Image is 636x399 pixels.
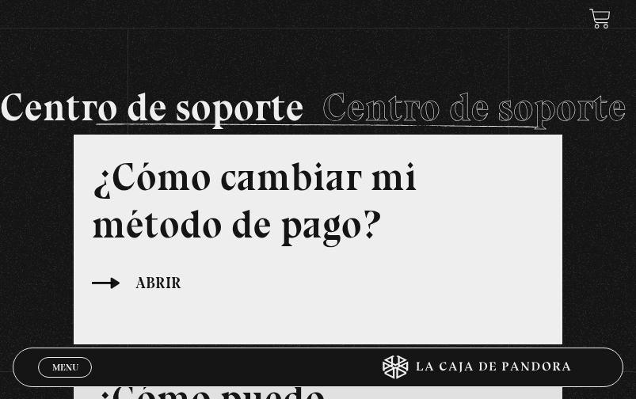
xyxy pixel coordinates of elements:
[92,153,543,248] h3: ¿Cómo cambiar mi método de pago?
[52,363,78,372] span: Menu
[135,272,181,294] span: Abrir
[589,8,611,29] a: View your shopping cart
[47,376,84,387] span: Cerrar
[92,153,543,296] a: ¿Cómo cambiar mi método de pago? Abrir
